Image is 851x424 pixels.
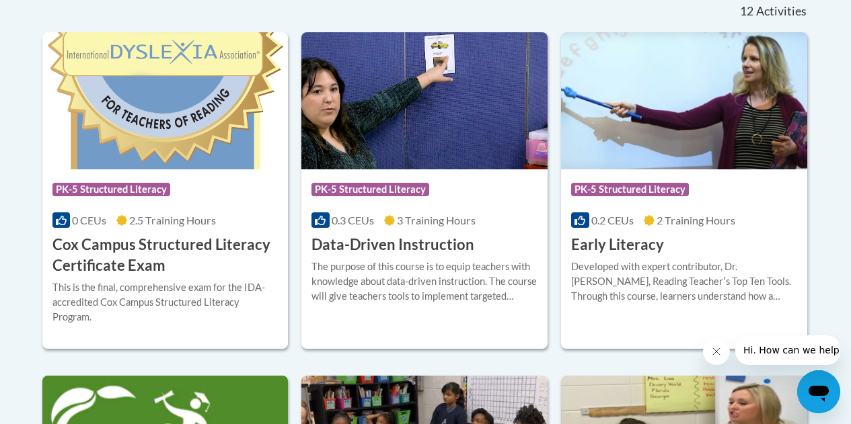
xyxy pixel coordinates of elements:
span: 0.2 CEUs [591,214,634,226]
iframe: Message from company [735,335,840,365]
img: Course Logo [561,32,807,169]
h3: Data-Driven Instruction [311,235,474,255]
div: This is the final, comprehensive exam for the IDA-accredited Cox Campus Structured Literacy Program. [52,280,279,325]
span: Activities [756,4,807,19]
span: 0 CEUs [72,214,106,226]
span: 2.5 Training Hours [129,214,216,226]
a: Course LogoPK-5 Structured Literacy0 CEUs2.5 Training Hours Cox Campus Structured Literacy Certif... [42,32,289,348]
span: Hi. How can we help? [8,9,109,20]
span: 3 Training Hours [397,214,476,226]
a: Course LogoPK-5 Structured Literacy0.2 CEUs2 Training Hours Early LiteracyDeveloped with expert c... [561,32,807,348]
a: Course LogoPK-5 Structured Literacy0.3 CEUs3 Training Hours Data-Driven InstructionThe purpose of... [301,32,548,348]
div: The purpose of this course is to equip teachers with knowledge about data-driven instruction. The... [311,259,538,304]
span: 0.3 CEUs [332,214,374,226]
span: PK-5 Structured Literacy [571,183,689,196]
iframe: Close message [703,338,730,365]
span: 2 Training Hours [657,214,735,226]
h3: Early Literacy [571,235,664,255]
span: PK-5 Structured Literacy [311,183,429,196]
span: 12 [740,4,753,19]
iframe: Button to launch messaging window [797,370,840,413]
div: Developed with expert contributor, Dr. [PERSON_NAME], Reading Teacherʹs Top Ten Tools. Through th... [571,259,797,304]
h3: Cox Campus Structured Literacy Certificate Exam [52,235,279,276]
img: Course Logo [42,32,289,169]
span: PK-5 Structured Literacy [52,183,170,196]
img: Course Logo [301,32,548,169]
